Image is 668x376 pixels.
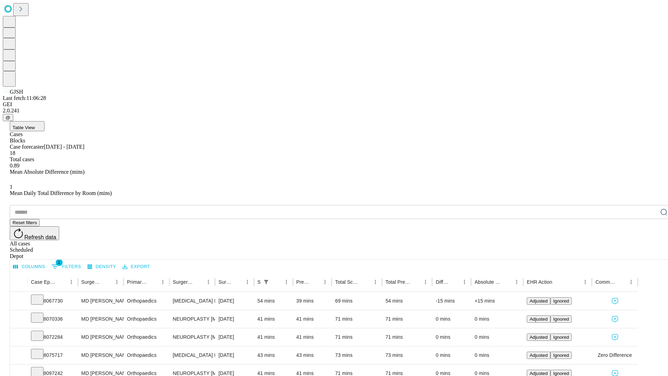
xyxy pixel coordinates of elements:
[257,310,289,328] div: 41 mins
[335,292,379,310] div: 69 mins
[3,108,665,114] div: 2.0.241
[530,298,548,304] span: Adjusted
[598,346,632,364] span: Zero Difference
[10,226,59,240] button: Refresh data
[553,316,569,322] span: Ignored
[436,292,468,310] div: -15 mins
[31,346,74,364] div: 8075717
[218,292,250,310] div: [DATE]
[148,277,158,287] button: Sort
[127,279,147,285] div: Primary Service
[553,335,569,340] span: Ignored
[626,277,636,287] button: Menu
[10,163,19,169] span: 0.89
[527,334,550,341] button: Adjusted
[127,310,166,328] div: Orthopaedics
[173,310,212,328] div: NEUROPLASTY [MEDICAL_DATA] AT [GEOGRAPHIC_DATA]
[31,328,74,346] div: 8072284
[272,277,281,287] button: Sort
[530,335,548,340] span: Adjusted
[218,310,250,328] div: [DATE]
[261,277,271,287] div: 1 active filter
[527,297,550,305] button: Adjusted
[242,277,252,287] button: Menu
[385,292,429,310] div: 54 mins
[13,125,35,130] span: Table View
[257,328,289,346] div: 41 mins
[595,346,634,364] div: Zero Difference
[158,277,168,287] button: Menu
[296,346,328,364] div: 43 mins
[281,277,291,287] button: Menu
[3,114,13,121] button: @
[385,346,429,364] div: 73 mins
[127,346,166,364] div: Orthopaedics
[233,277,242,287] button: Sort
[173,279,193,285] div: Surgery Name
[530,371,548,376] span: Adjusted
[257,292,289,310] div: 54 mins
[218,279,232,285] div: Surgery Date
[3,101,665,108] div: GEI
[475,292,520,310] div: +15 mins
[553,298,569,304] span: Ignored
[6,115,10,120] span: @
[385,310,429,328] div: 71 mins
[10,89,23,95] span: GJSH
[385,328,429,346] div: 71 mins
[10,144,44,150] span: Case forecaster
[10,219,40,226] button: Reset filters
[436,346,468,364] div: 0 mins
[335,346,379,364] div: 73 mins
[121,261,152,272] button: Export
[310,277,320,287] button: Sort
[10,121,45,131] button: Table View
[335,328,379,346] div: 71 mins
[527,315,550,323] button: Adjusted
[296,328,328,346] div: 41 mins
[550,315,572,323] button: Ignored
[553,353,569,358] span: Ignored
[595,279,615,285] div: Comments
[50,261,83,272] button: Show filters
[81,292,120,310] div: MD [PERSON_NAME] [PERSON_NAME]
[24,234,56,240] span: Refresh data
[361,277,371,287] button: Sort
[530,353,548,358] span: Adjusted
[14,350,24,362] button: Expand
[3,95,46,101] span: Last fetch: 11:06:28
[218,346,250,364] div: [DATE]
[31,279,56,285] div: Case Epic Id
[450,277,460,287] button: Sort
[11,261,47,272] button: Select columns
[10,190,112,196] span: Mean Daily Total Difference by Room (mins)
[257,279,261,285] div: Scheduled In Room Duration
[460,277,469,287] button: Menu
[112,277,122,287] button: Menu
[502,277,512,287] button: Sort
[550,297,572,305] button: Ignored
[218,328,250,346] div: [DATE]
[257,346,289,364] div: 43 mins
[44,144,84,150] span: [DATE] - [DATE]
[194,277,204,287] button: Sort
[550,334,572,341] button: Ignored
[102,277,112,287] button: Sort
[320,277,330,287] button: Menu
[10,150,15,156] span: 18
[10,184,13,190] span: 1
[475,279,501,285] div: Absolute Difference
[530,316,548,322] span: Adjusted
[10,169,85,175] span: Mean Absolute Difference (mins)
[617,277,626,287] button: Sort
[13,220,37,225] span: Reset filters
[261,277,271,287] button: Show filters
[57,277,66,287] button: Sort
[127,328,166,346] div: Orthopaedics
[56,259,63,266] span: 1
[580,277,590,287] button: Menu
[173,292,212,310] div: [MEDICAL_DATA] RELEASE
[31,292,74,310] div: 8067730
[475,346,520,364] div: 0 mins
[10,156,34,162] span: Total cases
